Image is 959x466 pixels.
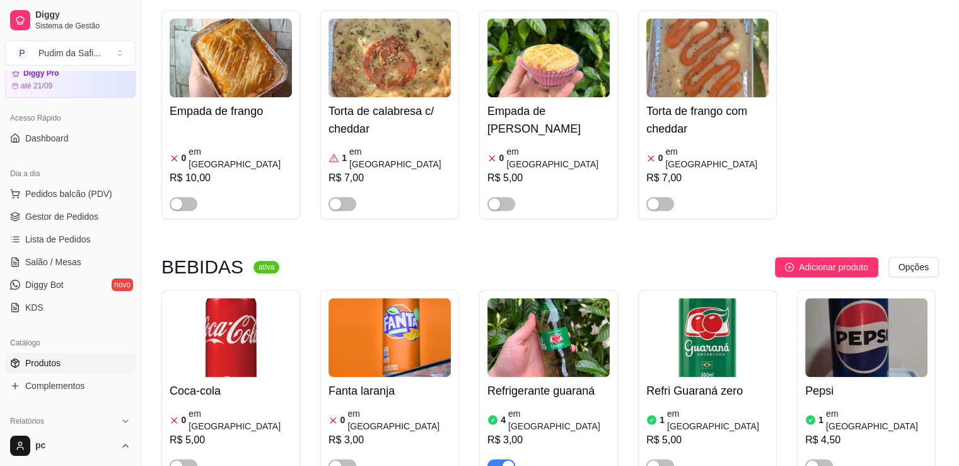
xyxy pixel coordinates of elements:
div: R$ 5,00 [170,433,292,448]
article: 1 [818,414,823,426]
a: Dashboard [5,128,136,148]
span: Gestor de Pedidos [25,210,98,223]
article: em [GEOGRAPHIC_DATA] [826,407,927,433]
article: 0 [182,152,187,164]
article: 0 [182,414,187,426]
div: R$ 7,00 [646,170,769,186]
article: 1 [660,414,665,426]
h4: Fanta laranja [328,382,451,400]
span: Complementos [25,379,84,392]
span: pc [35,440,115,451]
span: Dashboard [25,132,69,145]
a: Gestor de Pedidos [5,206,136,227]
span: Relatórios [10,416,44,426]
h4: Coca-cola [170,382,292,400]
div: R$ 7,00 [328,170,451,186]
article: em [GEOGRAPHIC_DATA] [508,407,610,433]
div: R$ 10,00 [170,170,292,186]
article: 0 [499,152,504,164]
sup: ativa [253,261,279,273]
a: Produtos [5,353,136,373]
img: product-image [487,298,610,377]
article: em [GEOGRAPHIC_DATA] [667,407,769,433]
h4: Torta de calabresa c/ cheddar [328,102,451,138]
span: plus-circle [785,263,794,272]
button: Select a team [5,40,136,66]
span: P [16,47,28,59]
span: Salão / Mesas [25,256,81,268]
span: Produtos [25,357,61,369]
h3: BEBIDAS [161,260,243,275]
div: R$ 3,00 [487,433,610,448]
a: Diggy Botnovo [5,275,136,295]
article: em [GEOGRAPHIC_DATA] [506,145,610,170]
span: Sistema de Gestão [35,21,131,31]
button: Adicionar produto [775,257,878,277]
span: Pedidos balcão (PDV) [25,188,112,200]
img: product-image [170,298,292,377]
span: Adicionar produto [799,260,868,274]
img: product-image [170,18,292,97]
div: R$ 5,00 [646,433,769,448]
span: Diggy [35,9,131,21]
a: Diggy Proaté 21/09 [5,62,136,98]
div: R$ 3,00 [328,433,451,448]
article: em [GEOGRAPHIC_DATA] [189,407,292,433]
h4: Empada de [PERSON_NAME] [487,102,610,138]
h4: Refri Guaraná zero [646,382,769,400]
span: KDS [25,301,44,314]
article: Diggy Pro [23,69,59,78]
article: até 21/09 [21,81,52,91]
h4: Pepsi [805,382,927,400]
img: product-image [328,298,451,377]
span: Diggy Bot [25,278,64,291]
article: 4 [501,414,506,426]
h4: Empada de frango [170,102,292,120]
article: em [GEOGRAPHIC_DATA] [347,407,451,433]
a: Complementos [5,376,136,396]
div: Catálogo [5,333,136,353]
span: Opções [898,260,929,274]
span: Lista de Pedidos [25,233,91,246]
article: em [GEOGRAPHIC_DATA] [349,145,451,170]
a: Salão / Mesas [5,252,136,272]
article: 0 [658,152,663,164]
button: Opções [888,257,939,277]
button: pc [5,431,136,461]
article: em [GEOGRAPHIC_DATA] [665,145,769,170]
div: Dia a dia [5,164,136,184]
img: product-image [487,18,610,97]
article: em [GEOGRAPHIC_DATA] [189,145,292,170]
div: Pudim da Safi ... [38,47,101,59]
article: 1 [342,152,347,164]
a: KDS [5,297,136,318]
article: 0 [340,414,346,426]
img: product-image [646,298,769,377]
a: Lista de Pedidos [5,229,136,249]
img: product-image [805,298,927,377]
h4: Refrigerante guaraná [487,382,610,400]
a: DiggySistema de Gestão [5,5,136,35]
img: product-image [646,18,769,97]
div: R$ 5,00 [487,170,610,186]
div: Acesso Rápido [5,108,136,128]
h4: Torta de frango com cheddar [646,102,769,138]
button: Pedidos balcão (PDV) [5,184,136,204]
div: R$ 4,50 [805,433,927,448]
img: product-image [328,18,451,97]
